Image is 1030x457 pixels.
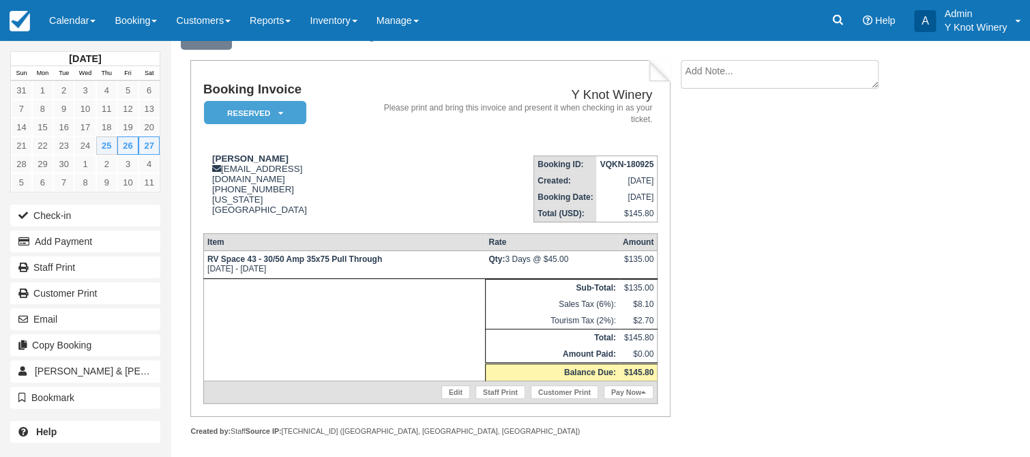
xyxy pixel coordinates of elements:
[875,15,896,26] span: Help
[190,427,231,435] strong: Created by:
[944,7,1007,20] p: Admin
[485,296,619,312] td: Sales Tax (6%):
[203,83,370,97] h1: Booking Invoice
[74,118,95,136] a: 17
[203,251,485,279] td: [DATE] - [DATE]
[376,88,652,102] h2: Y Knot Winery
[619,312,658,329] td: $2.70
[619,296,658,312] td: $8.10
[600,160,653,169] strong: VQKN-180925
[11,136,32,155] a: 21
[10,205,160,226] button: Check-in
[32,100,53,118] a: 8
[74,136,95,155] a: 24
[534,173,597,189] th: Created:
[53,100,74,118] a: 9
[190,426,670,437] div: Staff [TECHNICAL_ID] ([GEOGRAPHIC_DATA], [GEOGRAPHIC_DATA], [GEOGRAPHIC_DATA])
[10,360,160,382] a: [PERSON_NAME] & [PERSON_NAME]
[53,136,74,155] a: 23
[11,173,32,192] a: 5
[624,368,653,377] strong: $145.80
[11,118,32,136] a: 14
[10,282,160,304] a: Customer Print
[246,427,282,435] strong: Source IP:
[117,136,138,155] a: 26
[138,173,160,192] a: 11
[138,136,160,155] a: 27
[441,385,470,399] a: Edit
[11,155,32,173] a: 28
[485,312,619,329] td: Tourism Tax (2%):
[596,205,657,222] td: $145.80
[74,81,95,100] a: 3
[117,81,138,100] a: 5
[534,205,597,222] th: Total (USD):
[96,118,117,136] a: 18
[53,66,74,81] th: Tue
[485,234,619,251] th: Rate
[203,100,301,126] a: Reserved
[376,102,652,126] address: Please print and bring this invoice and present it when checking in as your ticket.
[74,100,95,118] a: 10
[623,254,653,275] div: $135.00
[619,346,658,364] td: $0.00
[534,156,597,173] th: Booking ID:
[74,66,95,81] th: Wed
[96,81,117,100] a: 4
[863,16,872,25] i: Help
[485,364,619,381] th: Balance Due:
[10,11,30,31] img: checkfront-main-nav-mini-logo.png
[619,234,658,251] th: Amount
[534,189,597,205] th: Booking Date:
[212,153,289,164] strong: [PERSON_NAME]
[10,308,160,330] button: Email
[596,189,657,205] td: [DATE]
[117,155,138,173] a: 3
[10,421,160,443] a: Help
[475,385,525,399] a: Staff Print
[138,66,160,81] th: Sat
[944,20,1007,34] p: Y Knot Winery
[207,254,382,264] strong: RV Space 43 - 30/50 Amp 35x75 Pull Through
[35,366,203,377] span: [PERSON_NAME] & [PERSON_NAME]
[596,173,657,189] td: [DATE]
[485,346,619,364] th: Amount Paid:
[488,254,505,264] strong: Qty
[96,66,117,81] th: Thu
[53,81,74,100] a: 2
[138,155,160,173] a: 4
[117,100,138,118] a: 12
[485,251,619,279] td: 3 Days @ $45.00
[138,81,160,100] a: 6
[10,231,160,252] button: Add Payment
[32,155,53,173] a: 29
[10,334,160,356] button: Copy Booking
[531,385,598,399] a: Customer Print
[11,81,32,100] a: 31
[619,280,658,297] td: $135.00
[138,100,160,118] a: 13
[11,66,32,81] th: Sun
[74,173,95,192] a: 8
[53,173,74,192] a: 7
[138,118,160,136] a: 20
[604,385,653,399] a: Pay Now
[96,136,117,155] a: 25
[204,101,306,125] em: Reserved
[32,173,53,192] a: 6
[53,155,74,173] a: 30
[53,118,74,136] a: 16
[485,280,619,297] th: Sub-Total:
[32,118,53,136] a: 15
[32,66,53,81] th: Mon
[32,81,53,100] a: 1
[36,426,57,437] b: Help
[619,329,658,347] td: $145.80
[914,10,936,32] div: A
[74,155,95,173] a: 1
[11,100,32,118] a: 7
[117,118,138,136] a: 19
[485,329,619,347] th: Total:
[96,173,117,192] a: 9
[69,53,101,64] strong: [DATE]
